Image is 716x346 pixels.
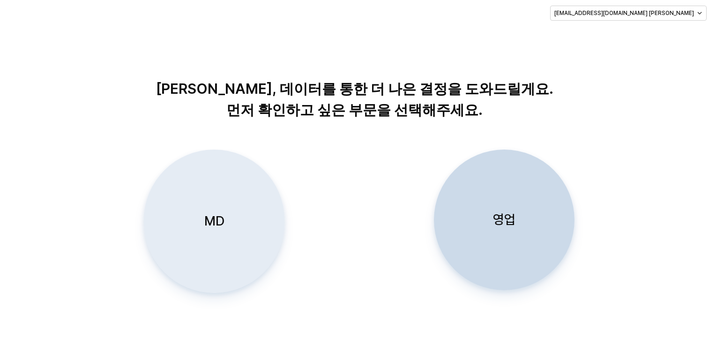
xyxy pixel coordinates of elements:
[115,78,594,120] p: [PERSON_NAME], 데이터를 통한 더 나은 결정을 도와드릴게요. 먼저 확인하고 싶은 부문을 선택해주세요.
[554,9,694,17] p: [EMAIL_ADDRESS][DOMAIN_NAME] [PERSON_NAME]
[493,211,515,228] p: 영업
[143,150,284,293] button: MD
[204,212,224,230] p: MD
[550,6,707,21] button: [EMAIL_ADDRESS][DOMAIN_NAME] [PERSON_NAME]
[434,150,574,290] button: 영업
